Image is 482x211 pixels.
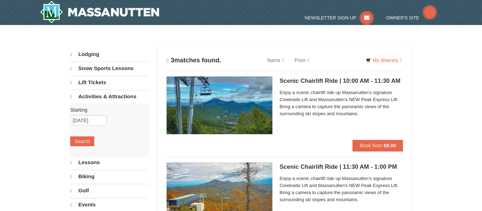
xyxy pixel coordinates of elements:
h5: Scenic Chairlift Ride | 11:30 AM - 1:00 PM [279,163,403,170]
a: Golf [70,184,149,197]
span: Newsletter Sign Up [305,15,356,20]
a: Price [289,53,315,67]
h5: Scenic Chairlift Ride | 10:00 AM - 11:30 AM [279,77,403,85]
a: Lessons [70,156,149,169]
label: Starting [70,106,144,113]
span: Owner's Site [386,15,420,20]
img: 24896431-1-a2e2611b.jpg [167,76,272,134]
a: Massanutten Resort [40,1,159,23]
a: Newsletter Sign Up [305,15,374,20]
a: Owner's Site [386,15,437,20]
span: Enjoy a scenic chairlift ride up Massanutten’s signature Creekside Lift and Massanutten's NEW Pea... [279,175,403,203]
a: Lodging [70,48,149,61]
span: Book from [360,143,382,148]
button: Book from $8.00 [353,140,403,151]
button: Search [70,136,94,146]
a: Name [262,53,289,67]
strong: $8.00 [384,143,396,148]
a: My Itinerary [361,55,406,66]
a: Biking [70,170,149,183]
a: Lift Tickets [70,76,149,89]
a: Snow Sports Lessons [70,62,149,75]
span: Enjoy a scenic chairlift ride up Massanutten’s signature Creekside Lift and Massanutten's NEW Pea... [279,89,403,117]
a: Activities & Attractions [70,90,149,103]
img: Massanutten Resort Logo [40,1,159,23]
